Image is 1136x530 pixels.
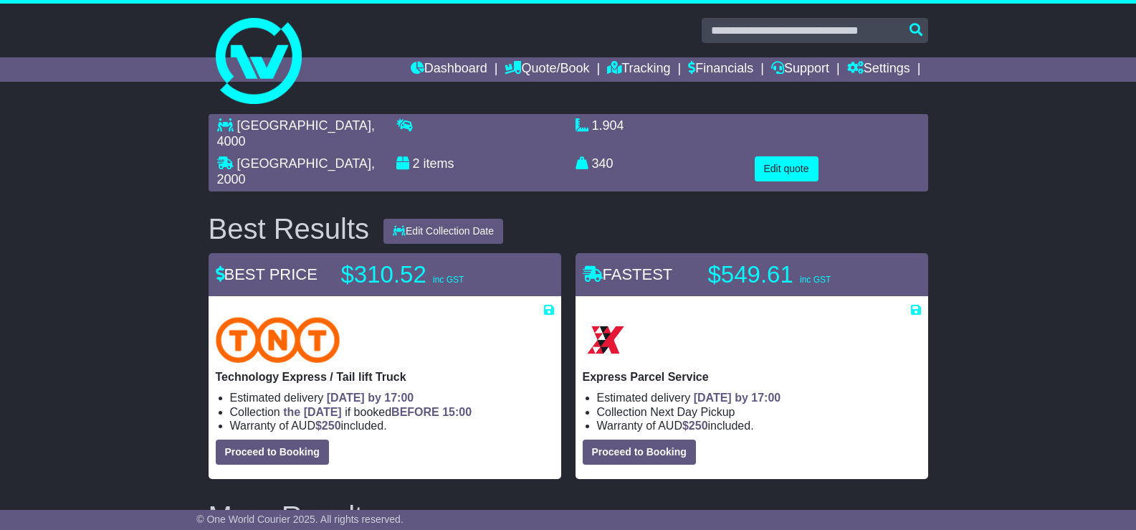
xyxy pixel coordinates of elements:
[771,57,829,82] a: Support
[237,156,371,171] span: [GEOGRAPHIC_DATA]
[424,156,454,171] span: items
[283,406,472,418] span: if booked
[592,156,614,171] span: 340
[688,57,753,82] a: Financials
[237,118,371,133] span: [GEOGRAPHIC_DATA]
[230,405,554,419] li: Collection
[800,275,831,285] span: inc GST
[283,406,341,418] span: the [DATE]
[322,420,341,432] span: 250
[327,392,414,404] span: [DATE] by 17:00
[230,419,554,432] li: Warranty of AUD included.
[201,213,377,245] div: Best Results
[694,392,781,404] span: [DATE] by 17:00
[216,265,318,283] span: BEST PRICE
[315,420,341,432] span: $
[583,440,696,465] button: Proceed to Booking
[196,514,404,525] span: © One World Courier 2025. All rights reserved.
[505,57,589,82] a: Quote/Book
[433,275,464,285] span: inc GST
[650,406,735,418] span: Next Day Pickup
[216,317,340,363] img: TNT Domestic: Technology Express / Tail lift Truck
[216,370,554,384] p: Technology Express / Tail lift Truck
[217,118,375,148] span: , 4000
[708,260,887,289] p: $549.61
[592,118,624,133] span: 1.904
[216,440,329,465] button: Proceed to Booking
[230,391,554,404] li: Estimated delivery
[847,57,910,82] a: Settings
[597,391,921,404] li: Estimated delivery
[689,420,708,432] span: 250
[682,420,708,432] span: $
[597,405,921,419] li: Collection
[383,219,503,244] button: Edit Collection Date
[442,406,472,418] span: 15:00
[583,317,629,363] img: Border Express: Express Parcel Service
[607,57,670,82] a: Tracking
[391,406,439,418] span: BEFORE
[411,57,487,82] a: Dashboard
[755,156,818,181] button: Edit quote
[341,260,520,289] p: $310.52
[583,265,673,283] span: FASTEST
[217,156,375,186] span: , 2000
[413,156,420,171] span: 2
[583,370,921,384] p: Express Parcel Service
[597,419,921,432] li: Warranty of AUD included.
